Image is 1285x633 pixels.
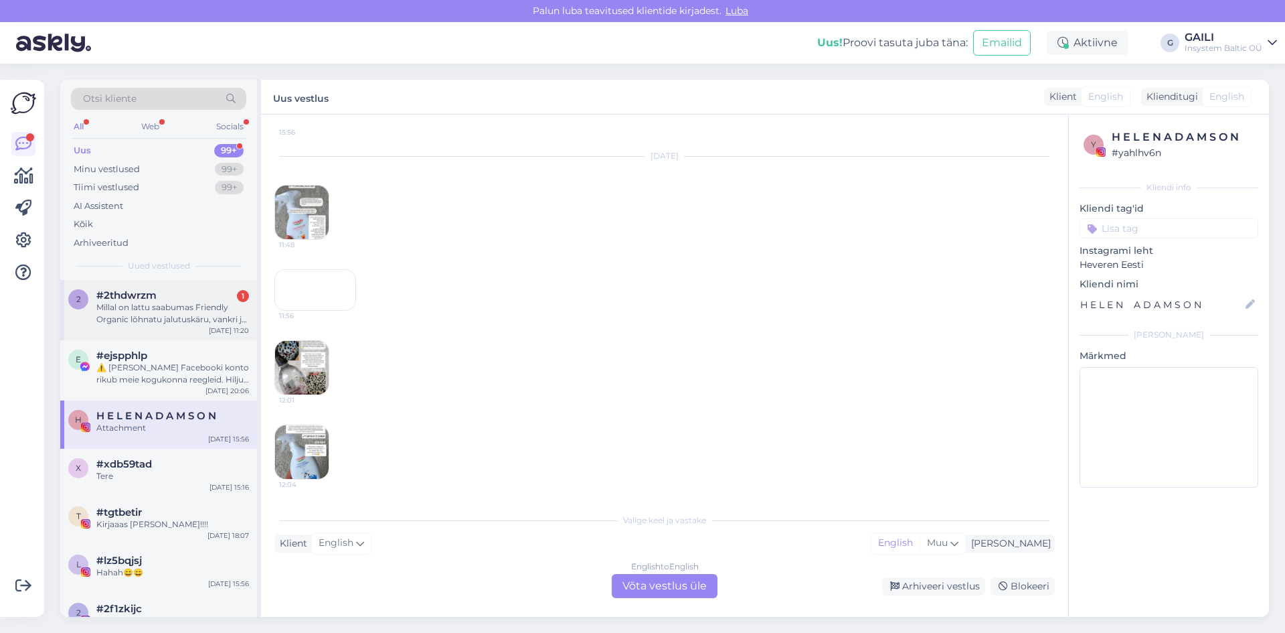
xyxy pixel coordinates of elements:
div: AI Assistent [74,200,123,213]
div: Uus [74,144,91,157]
div: Web [139,118,162,135]
div: Millal on lattu saabumas Friendly Organic lõhnatu jalutuskäru, vankri ja autoistme, turvatooli pu... [96,301,249,326]
p: Märkmed [1080,349,1258,363]
span: H [75,415,82,425]
div: [PERSON_NAME] [1080,329,1258,341]
input: Lisa tag [1080,218,1258,238]
label: Uus vestlus [273,88,329,106]
span: #ejspphlp [96,350,147,362]
div: [DATE] 15:56 [208,579,249,589]
button: Emailid [973,30,1031,56]
div: [PERSON_NAME] [966,537,1051,551]
div: Insystem Baltic OÜ [1185,43,1262,54]
b: Uus! [817,36,843,49]
div: [DATE] 18:07 [207,531,249,541]
span: Otsi kliente [83,92,137,106]
span: 11:48 [279,240,329,250]
div: Attachment [96,422,249,434]
div: English to English [631,561,699,573]
p: Heveren Eesti [1080,258,1258,272]
div: Minu vestlused [74,163,140,176]
div: [DATE] 20:06 [205,386,249,396]
div: [DATE] 15:56 [208,434,249,444]
div: Proovi tasuta juba täna: [817,35,968,51]
span: English [1209,90,1244,104]
div: 99+ [215,181,244,194]
div: Klient [274,537,307,551]
div: [DATE] [274,150,1055,162]
span: English [1088,90,1123,104]
div: Hahah😄😄 [96,567,249,579]
div: Blokeeri [991,577,1055,595]
div: Tiimi vestlused [74,181,139,194]
div: Võta vestlus üle [612,574,717,598]
span: Uued vestlused [128,260,190,272]
span: Muu [927,537,948,549]
img: attachment [275,425,329,479]
span: y [1091,139,1096,149]
div: Socials [213,118,246,135]
span: 12:01 [279,395,329,405]
div: All [71,118,86,135]
span: 15:56 [279,127,329,137]
a: GAILIInsystem Baltic OÜ [1185,32,1277,54]
div: Valige keel ja vastake [274,514,1055,526]
div: GAILI [1185,32,1262,43]
input: Lisa nimi [1080,297,1243,312]
span: t [76,511,81,521]
div: Tere [96,470,249,482]
span: e [76,354,81,364]
div: 99+ [214,144,244,157]
span: #2thdwrzm [96,289,157,301]
span: #2f1zkijc [96,603,142,615]
img: Askly Logo [11,90,36,116]
div: Klient [1044,90,1077,104]
div: H E L E N A D A M S O N [1112,129,1254,145]
p: Kliendi tag'id [1080,202,1258,216]
div: Kirjaaas [PERSON_NAME]!!!! [96,518,249,531]
div: Kõik [74,218,93,231]
div: Arhiveeritud [74,236,128,250]
span: #tgtbetir [96,506,142,518]
p: Kliendi nimi [1080,277,1258,291]
div: Kliendi info [1080,182,1258,194]
div: [DATE] 11:20 [209,326,249,336]
span: 2 [76,294,81,304]
div: Aktiivne [1047,31,1128,55]
span: l [76,559,81,569]
span: H E L E N A D A M S O N [96,410,216,422]
div: Teeksin TASUTA [96,615,249,627]
div: 1 [237,290,249,302]
span: 11:56 [279,311,329,321]
span: #lz5bqjsj [96,555,142,567]
span: x [76,463,81,473]
span: Luba [721,5,752,17]
div: English [871,533,920,553]
span: 2 [76,608,81,618]
div: Klienditugi [1141,90,1198,104]
div: [DATE] 15:16 [209,482,249,492]
img: attachment [275,186,329,239]
img: attachment [275,341,329,395]
span: 12:04 [279,480,329,490]
div: ⚠️ [PERSON_NAME] Facebooki konto rikub meie kogukonna reegleid. Hiljuti on meie süsteem saanud ka... [96,362,249,386]
div: 99+ [215,163,244,176]
div: Arhiveeri vestlus [882,577,985,595]
div: G [1161,33,1179,52]
span: #xdb59tad [96,458,152,470]
p: Instagrami leht [1080,244,1258,258]
span: English [319,536,353,551]
div: # yahlhv6n [1112,145,1254,160]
